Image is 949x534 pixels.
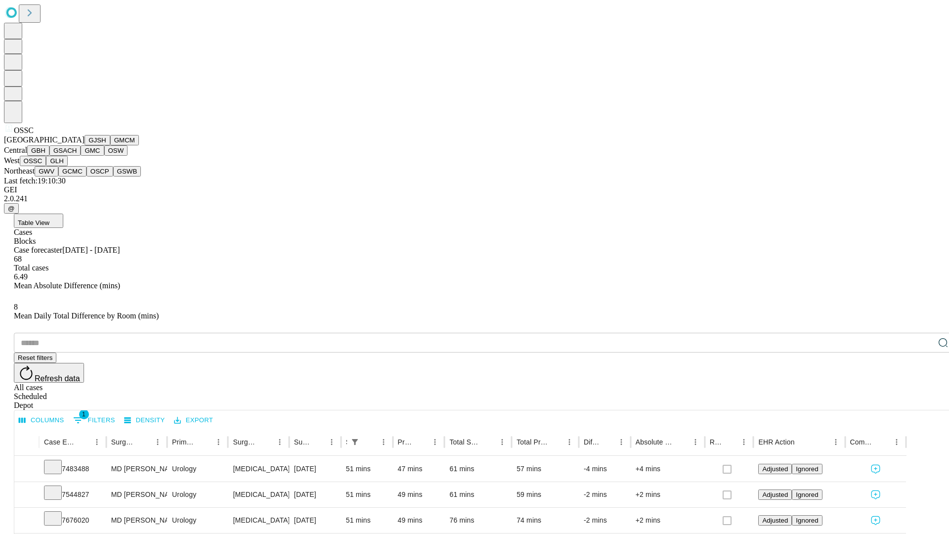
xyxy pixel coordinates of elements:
button: Menu [562,435,576,449]
div: 51 mins [346,508,388,533]
span: 6.49 [14,272,28,281]
div: Total Scheduled Duration [449,438,480,446]
div: 61 mins [449,482,507,507]
div: 76 mins [449,508,507,533]
div: 57 mins [517,456,574,482]
div: 7483488 [44,456,101,482]
button: Sort [675,435,689,449]
span: 8 [14,303,18,311]
div: 47 mins [398,456,440,482]
div: 2.0.241 [4,194,945,203]
span: Table View [18,219,49,226]
button: Menu [377,435,390,449]
div: Predicted In Room Duration [398,438,414,446]
div: 1 active filter [348,435,362,449]
button: Sort [723,435,737,449]
span: [GEOGRAPHIC_DATA] [4,135,85,144]
div: GEI [4,185,945,194]
div: -2 mins [584,508,626,533]
button: Sort [137,435,151,449]
button: Menu [428,435,442,449]
button: OSCP [86,166,113,177]
div: 51 mins [346,482,388,507]
div: EHR Action [758,438,794,446]
button: GCMC [58,166,86,177]
button: GMC [81,145,104,156]
button: GJSH [85,135,110,145]
button: Ignored [792,515,822,526]
button: Menu [737,435,751,449]
button: GWV [35,166,58,177]
div: Surgeon Name [111,438,136,446]
button: Expand [19,461,34,478]
span: Case forecaster [14,246,62,254]
div: 59 mins [517,482,574,507]
button: GSWB [113,166,141,177]
span: 68 [14,255,22,263]
div: [DATE] [294,482,336,507]
button: Adjusted [758,489,792,500]
div: Scheduled In Room Duration [346,438,347,446]
span: Last fetch: 19:10:30 [4,177,66,185]
button: OSSC [20,156,46,166]
div: -2 mins [584,482,626,507]
button: Expand [19,512,34,530]
button: Show filters [71,412,118,428]
button: GLH [46,156,67,166]
span: Northeast [4,167,35,175]
button: Sort [311,435,325,449]
button: Sort [76,435,90,449]
button: Export [172,413,216,428]
button: Menu [614,435,628,449]
button: Menu [689,435,702,449]
span: [DATE] - [DATE] [62,246,120,254]
div: 7676020 [44,508,101,533]
div: MD [PERSON_NAME] Md [111,456,162,482]
div: Primary Service [172,438,197,446]
span: Mean Absolute Difference (mins) [14,281,120,290]
span: Central [4,146,27,154]
div: Total Predicted Duration [517,438,548,446]
div: +2 mins [636,482,700,507]
span: Ignored [796,491,818,498]
button: GMCM [110,135,139,145]
span: OSSC [14,126,34,134]
button: Ignored [792,464,822,474]
span: Reset filters [18,354,52,361]
div: Resolved in EHR [710,438,723,446]
span: Adjusted [762,517,788,524]
span: Ignored [796,465,818,473]
button: Table View [14,214,63,228]
div: Urology [172,508,223,533]
button: Reset filters [14,353,56,363]
span: Refresh data [35,374,80,383]
div: [DATE] [294,508,336,533]
button: Adjusted [758,464,792,474]
button: Expand [19,487,34,504]
button: GBH [27,145,49,156]
div: 49 mins [398,508,440,533]
button: Sort [601,435,614,449]
button: Sort [876,435,890,449]
button: Menu [90,435,104,449]
button: OSW [104,145,128,156]
button: Density [122,413,168,428]
div: Surgery Name [233,438,258,446]
button: Show filters [348,435,362,449]
button: Sort [198,435,212,449]
div: 74 mins [517,508,574,533]
span: Total cases [14,264,48,272]
div: 49 mins [398,482,440,507]
span: Adjusted [762,491,788,498]
div: MD [PERSON_NAME] Md [111,482,162,507]
button: Select columns [16,413,67,428]
div: Case Epic Id [44,438,75,446]
button: Menu [829,435,843,449]
button: GSACH [49,145,81,156]
div: Urology [172,482,223,507]
button: Adjusted [758,515,792,526]
span: Ignored [796,517,818,524]
button: Menu [212,435,225,449]
div: 7544827 [44,482,101,507]
div: [MEDICAL_DATA] EXTRACORPOREAL SHOCK WAVE [233,508,284,533]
